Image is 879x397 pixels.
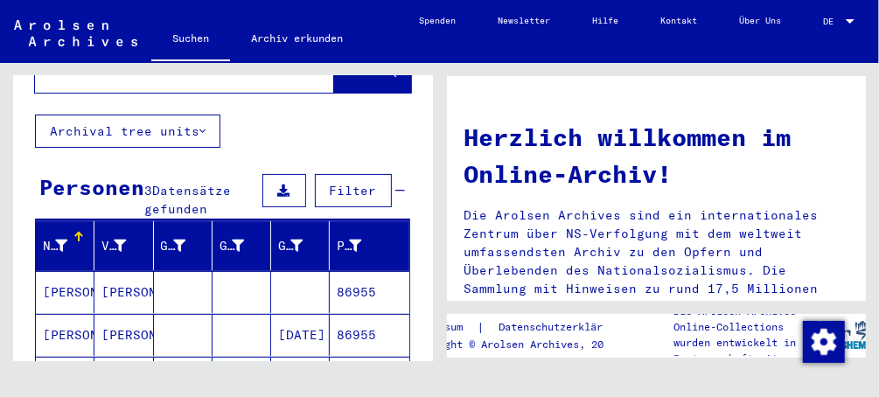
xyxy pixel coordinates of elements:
[151,17,230,63] a: Suchen
[144,183,231,217] span: Datensätze gefunden
[315,174,392,207] button: Filter
[674,335,813,366] p: wurden entwickelt in Partnerschaft mit
[823,17,842,26] span: DE
[94,271,153,313] mat-cell: [PERSON_NAME]
[337,237,361,255] div: Prisoner #
[161,237,185,255] div: Geburtsname
[220,237,244,255] div: Geburt‏
[278,237,303,255] div: Geburtsdatum
[330,221,408,270] mat-header-cell: Prisoner #
[271,314,330,356] mat-cell: [DATE]
[161,232,212,260] div: Geburtsname
[330,314,408,356] mat-cell: 86955
[39,171,144,203] div: Personen
[337,232,387,260] div: Prisoner #
[154,221,213,270] mat-header-cell: Geburtsname
[94,221,153,270] mat-header-cell: Vorname
[674,303,813,335] p: Die Arolsen Archives Online-Collections
[101,237,126,255] div: Vorname
[485,318,642,337] a: Datenschutzerklärung
[101,232,152,260] div: Vorname
[220,232,270,260] div: Geburt‏
[43,237,67,255] div: Nachname
[35,115,220,148] button: Archival tree units
[14,20,137,46] img: Arolsen_neg.svg
[94,314,153,356] mat-cell: [PERSON_NAME]
[464,206,849,372] p: Die Arolsen Archives sind ein internationales Zentrum über NS-Verfolgung mit dem weltweit umfasse...
[36,221,94,270] mat-header-cell: Nachname
[213,221,271,270] mat-header-cell: Geburt‏
[36,314,94,356] mat-cell: [PERSON_NAME]
[43,232,94,260] div: Nachname
[803,321,845,363] img: Zustimmung ändern
[278,232,329,260] div: Geburtsdatum
[802,320,844,362] div: Zustimmung ändern
[144,183,152,198] span: 3
[408,318,642,337] div: |
[408,337,642,352] p: Copyright © Arolsen Archives, 2021
[271,221,330,270] mat-header-cell: Geburtsdatum
[36,271,94,313] mat-cell: [PERSON_NAME]
[464,119,849,192] h1: Herzlich willkommen im Online-Archiv!
[230,17,364,59] a: Archiv erkunden
[330,271,408,313] mat-cell: 86955
[330,183,377,198] span: Filter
